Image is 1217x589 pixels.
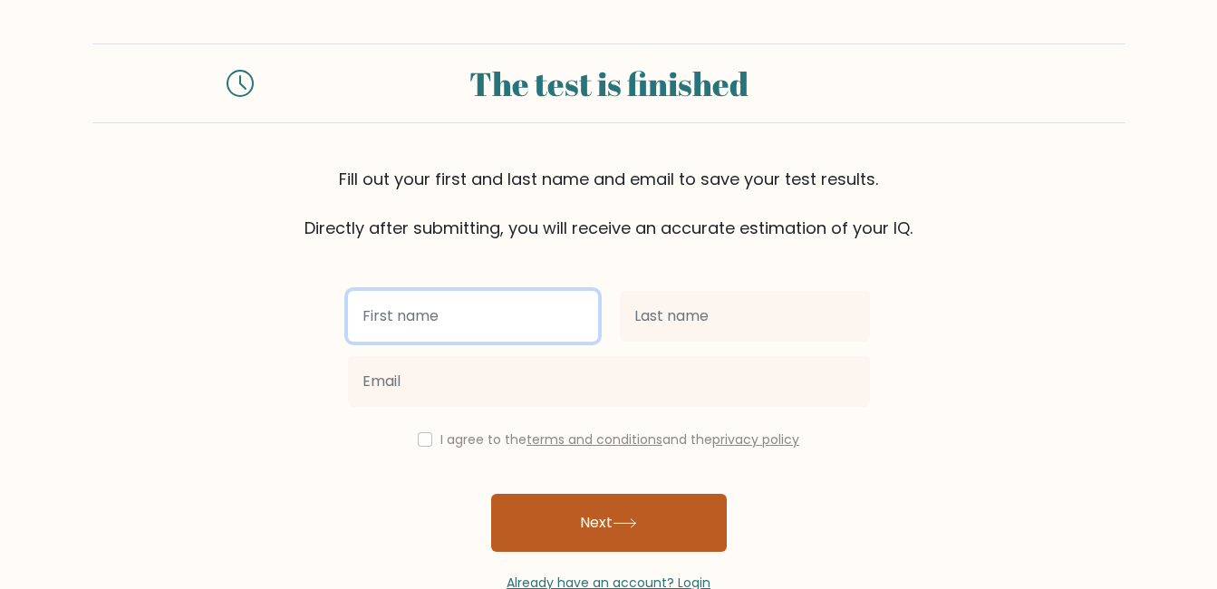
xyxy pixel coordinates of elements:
div: The test is finished [275,59,942,108]
label: I agree to the and the [440,430,799,449]
a: privacy policy [712,430,799,449]
input: First name [348,291,598,342]
input: Email [348,356,870,407]
a: terms and conditions [526,430,662,449]
input: Last name [620,291,870,342]
button: Next [491,494,727,552]
div: Fill out your first and last name and email to save your test results. Directly after submitting,... [92,167,1125,240]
